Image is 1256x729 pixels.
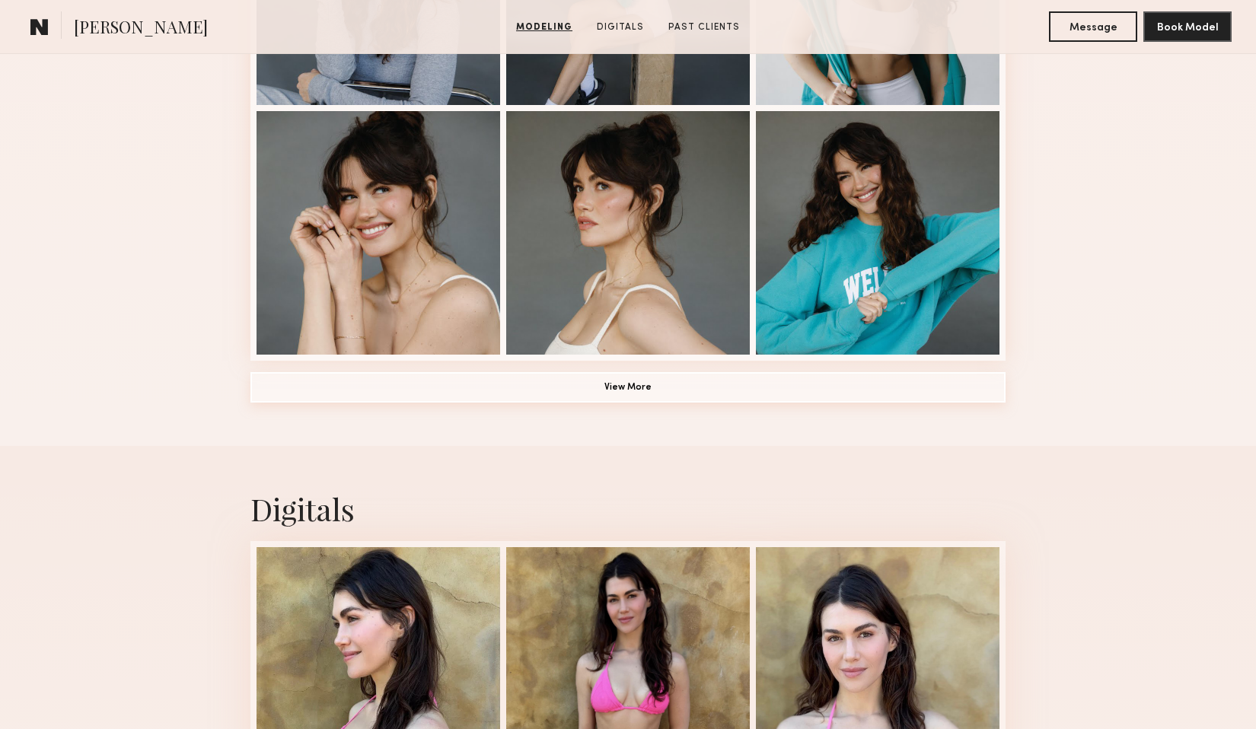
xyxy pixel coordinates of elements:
button: Message [1049,11,1137,42]
a: Book Model [1143,20,1232,33]
div: Digitals [250,489,1006,529]
a: Modeling [510,21,579,34]
a: Digitals [591,21,650,34]
button: Book Model [1143,11,1232,42]
span: [PERSON_NAME] [74,15,208,42]
button: View More [250,372,1006,403]
a: Past Clients [662,21,746,34]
